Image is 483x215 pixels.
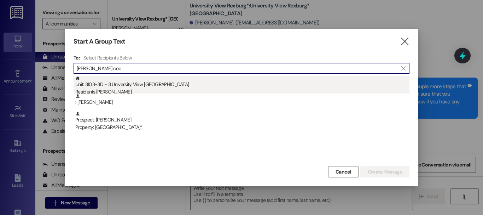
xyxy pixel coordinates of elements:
[75,111,409,131] div: Prospect: [PERSON_NAME]
[74,76,409,94] div: Unit: 3103~3D - 3 University View [GEOGRAPHIC_DATA]Residents:[PERSON_NAME]
[75,124,409,131] div: Property: [GEOGRAPHIC_DATA]*
[398,63,409,74] button: Clear text
[360,166,409,177] button: Create Message
[75,88,409,96] div: Residents: [PERSON_NAME]
[75,76,409,96] div: Unit: 3103~3D - 3 University View [GEOGRAPHIC_DATA]
[336,168,351,176] span: Cancel
[401,66,405,71] i: 
[74,55,80,61] h3: To:
[368,168,402,176] span: Create Message
[74,94,409,111] div: : [PERSON_NAME]
[74,111,409,129] div: Prospect: [PERSON_NAME]Property: [GEOGRAPHIC_DATA]*
[400,38,409,45] i: 
[328,166,359,177] button: Cancel
[75,94,409,106] div: : [PERSON_NAME]
[74,38,125,46] h3: Start A Group Text
[77,63,398,73] input: Search for any contact or apartment
[83,55,132,61] h4: Select Recipients Below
